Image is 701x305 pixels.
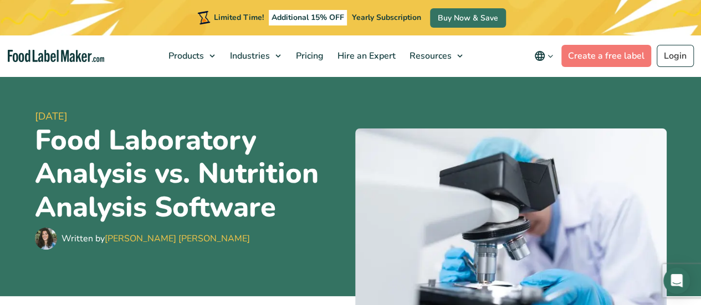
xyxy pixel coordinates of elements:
img: Maria Abi Hanna - Food Label Maker [35,228,57,250]
a: [PERSON_NAME] [PERSON_NAME] [105,232,250,245]
span: Industries [227,50,271,62]
a: Products [162,35,221,76]
span: [DATE] [35,109,346,124]
a: Hire an Expert [331,35,400,76]
span: Products [165,50,205,62]
span: Yearly Subscription [352,12,421,23]
h1: Food Laboratory Analysis vs. Nutrition Analysis Software [35,124,346,225]
span: Additional 15% OFF [269,10,347,25]
a: Buy Now & Save [430,8,506,28]
div: Open Intercom Messenger [663,267,690,294]
a: Create a free label [561,45,651,67]
span: Limited Time! [214,12,264,23]
a: Login [657,45,694,67]
div: Written by [62,232,250,245]
a: Industries [223,35,286,76]
a: Pricing [289,35,328,76]
span: Hire an Expert [334,50,397,62]
a: Resources [403,35,468,76]
span: Pricing [293,50,325,62]
span: Resources [406,50,453,62]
